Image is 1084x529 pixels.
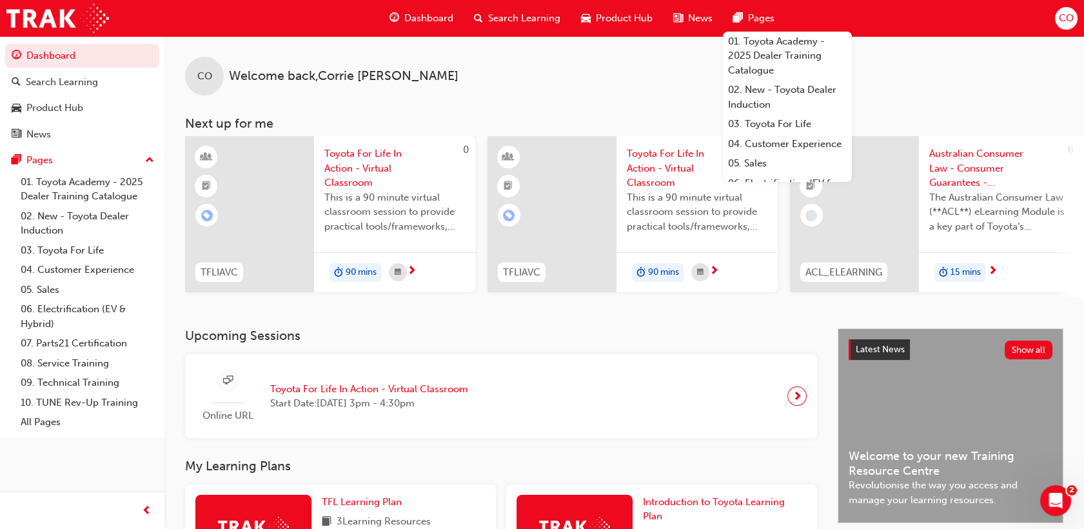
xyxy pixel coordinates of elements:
h3: My Learning Plans [185,459,817,474]
div: Search Learning [26,75,98,90]
a: 0TFLIAVCToyota For Life In Action - Virtual ClassroomThis is a 90 minute virtual classroom sessio... [488,136,778,292]
span: Start Date: [DATE] 3pm - 4:30pm [270,396,468,411]
a: 03. Toyota For Life [723,114,852,134]
button: Pages [5,148,159,172]
a: 0ACL_ELEARNINGAustralian Consumer Law - Consumer Guarantees - eLearning moduleThe Australian Cons... [790,136,1080,292]
span: Revolutionise the way you access and manage your learning resources. [849,478,1052,507]
span: This is a 90 minute virtual classroom session to provide practical tools/frameworks, behaviours a... [627,190,767,234]
span: calendar-icon [395,264,401,281]
a: pages-iconPages [723,5,785,32]
a: 10. TUNE Rev-Up Training [15,393,159,413]
a: Dashboard [5,44,159,68]
a: All Pages [15,412,159,432]
span: guage-icon [12,50,21,62]
h3: Next up for me [164,116,1084,131]
span: booktick-icon [202,178,211,195]
a: TFL Learning Plan [322,495,407,510]
span: News [688,11,713,26]
button: CO [1055,7,1078,30]
a: 08. Service Training [15,354,159,374]
a: 03. Toyota For Life [15,241,159,261]
span: news-icon [12,129,21,141]
h3: Upcoming Sessions [185,328,817,343]
span: Dashboard [404,11,453,26]
span: Pages [748,11,774,26]
a: 01. Toyota Academy - 2025 Dealer Training Catalogue [15,172,159,206]
span: Toyota For Life In Action - Virtual Classroom [324,146,465,190]
a: Latest NewsShow all [849,339,1052,360]
span: 2 [1067,485,1077,495]
span: Online URL [195,408,260,423]
span: Product Hub [596,11,653,26]
span: sessionType_ONLINE_URL-icon [223,373,233,389]
a: 04. Customer Experience [15,260,159,280]
a: 0TFLIAVCToyota For Life In Action - Virtual ClassroomThis is a 90 minute virtual classroom sessio... [185,136,475,292]
a: 01. Toyota Academy - 2025 Dealer Training Catalogue [723,32,852,81]
span: learningResourceType_INSTRUCTOR_LED-icon [202,149,211,166]
span: car-icon [581,10,591,26]
a: 07. Parts21 Certification [15,334,159,354]
span: search-icon [474,10,483,26]
span: next-icon [407,266,417,277]
span: 15 mins [951,265,981,280]
span: search-icon [12,77,21,88]
span: duration-icon [636,264,645,281]
span: Introduction to Toyota Learning Plan [643,496,785,523]
span: guage-icon [389,10,399,26]
button: DashboardSearch LearningProduct HubNews [5,41,159,148]
a: 02. New - Toyota Dealer Induction [15,206,159,241]
span: Latest News [856,344,905,355]
a: car-iconProduct Hub [571,5,663,32]
span: ACL_ELEARNING [805,265,882,280]
iframe: Intercom live chat [1040,485,1071,516]
span: learningRecordVerb_NONE-icon [805,210,817,221]
span: CO [1059,11,1074,26]
a: news-iconNews [663,5,723,32]
a: 06. Electrification (EV & Hybrid) [15,299,159,334]
a: Product Hub [5,96,159,120]
a: 05. Sales [723,154,852,174]
span: Toyota For Life In Action - Virtual Classroom [270,382,468,397]
span: learningRecordVerb_ENROLL-icon [503,210,515,221]
span: duration-icon [939,264,948,281]
div: Pages [26,153,53,168]
a: Trak [6,4,109,33]
span: Toyota For Life In Action - Virtual Classroom [627,146,767,190]
a: 02. New - Toyota Dealer Induction [723,80,852,114]
span: TFLIAVC [201,265,238,280]
span: next-icon [709,266,719,277]
span: next-icon [793,387,802,405]
span: The Australian Consumer Law (**ACL**) eLearning Module is a key part of Toyota’s compliance progr... [929,190,1070,234]
a: 05. Sales [15,280,159,300]
a: guage-iconDashboard [379,5,464,32]
a: 09. Technical Training [15,373,159,393]
span: Welcome to your new Training Resource Centre [849,449,1052,478]
span: next-icon [988,266,998,277]
span: calendar-icon [697,264,704,281]
span: duration-icon [334,264,343,281]
span: TFLIAVC [503,265,540,280]
span: pages-icon [733,10,743,26]
a: 04. Customer Experience [723,134,852,154]
span: Search Learning [488,11,560,26]
span: Australian Consumer Law - Consumer Guarantees - eLearning module [929,146,1070,190]
span: 90 mins [648,265,679,280]
span: booktick-icon [504,178,513,195]
a: News [5,123,159,146]
div: Product Hub [26,101,83,115]
span: TFL Learning Plan [322,496,402,508]
span: This is a 90 minute virtual classroom session to provide practical tools/frameworks, behaviours a... [324,190,465,234]
span: 90 mins [346,265,377,280]
a: 06. Electrification (EV & Hybrid) [723,174,852,208]
a: Search Learning [5,70,159,94]
a: Latest NewsShow allWelcome to your new Training Resource CentreRevolutionise the way you access a... [838,328,1063,523]
span: news-icon [673,10,683,26]
span: pages-icon [12,155,21,166]
span: Welcome back , Corrie [PERSON_NAME] [229,69,458,84]
span: car-icon [12,103,21,114]
span: 0 [1068,144,1074,155]
span: CO [197,69,212,84]
span: booktick-icon [806,178,815,195]
button: Show all [1005,341,1053,359]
